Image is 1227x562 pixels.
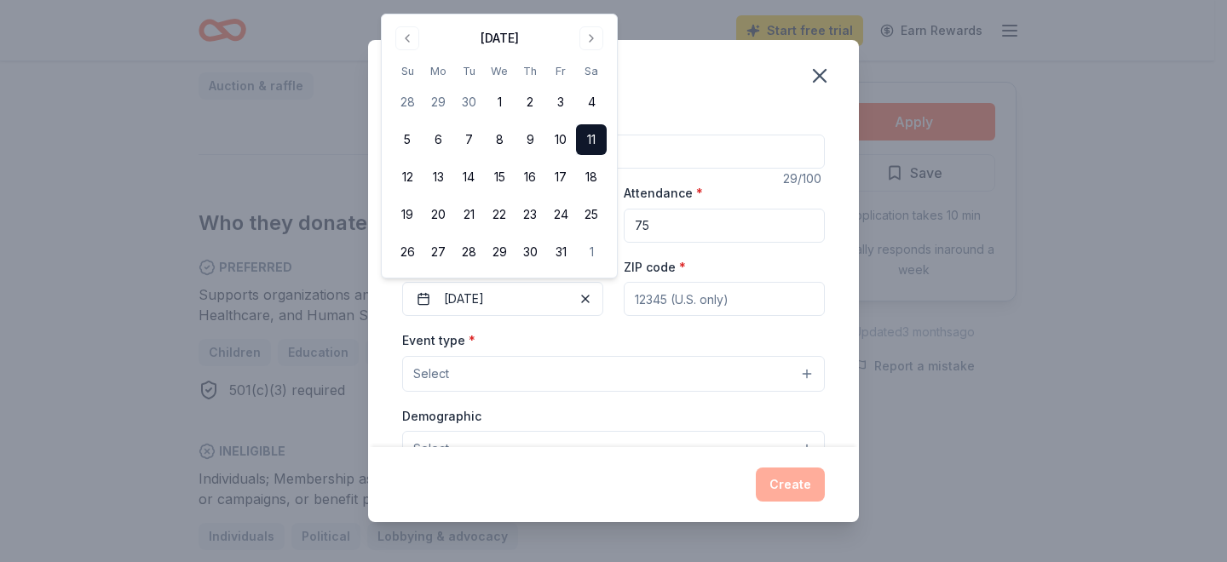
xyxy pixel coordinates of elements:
[423,237,453,267] button: 27
[515,124,545,155] button: 9
[576,237,607,267] button: 1
[413,364,449,384] span: Select
[484,62,515,80] th: Wednesday
[545,199,576,230] button: 24
[783,169,825,189] div: 29 /100
[624,282,825,316] input: 12345 (U.S. only)
[576,199,607,230] button: 25
[545,124,576,155] button: 10
[392,237,423,267] button: 26
[392,62,423,80] th: Sunday
[545,87,576,118] button: 3
[423,199,453,230] button: 20
[576,124,607,155] button: 11
[453,237,484,267] button: 28
[423,162,453,192] button: 13
[484,237,515,267] button: 29
[392,87,423,118] button: 28
[413,439,449,459] span: Select
[423,87,453,118] button: 29
[515,87,545,118] button: 2
[545,162,576,192] button: 17
[402,332,475,349] label: Event type
[576,162,607,192] button: 18
[453,62,484,80] th: Tuesday
[481,28,519,49] div: [DATE]
[423,62,453,80] th: Monday
[453,199,484,230] button: 21
[453,124,484,155] button: 7
[402,282,603,316] button: [DATE]
[576,62,607,80] th: Saturday
[515,162,545,192] button: 16
[392,124,423,155] button: 5
[453,162,484,192] button: 14
[402,356,825,392] button: Select
[545,62,576,80] th: Friday
[579,26,603,50] button: Go to next month
[392,162,423,192] button: 12
[624,209,825,243] input: 20
[576,87,607,118] button: 4
[484,199,515,230] button: 22
[484,124,515,155] button: 8
[484,87,515,118] button: 1
[402,431,825,467] button: Select
[624,259,686,276] label: ZIP code
[515,237,545,267] button: 30
[515,62,545,80] th: Thursday
[624,185,703,202] label: Attendance
[395,26,419,50] button: Go to previous month
[392,199,423,230] button: 19
[423,124,453,155] button: 6
[453,87,484,118] button: 30
[545,237,576,267] button: 31
[515,199,545,230] button: 23
[484,162,515,192] button: 15
[402,408,481,425] label: Demographic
